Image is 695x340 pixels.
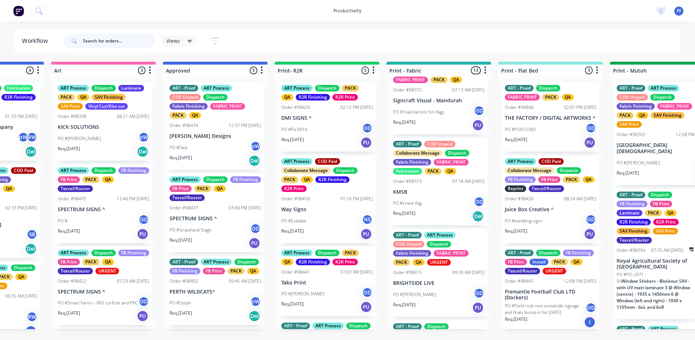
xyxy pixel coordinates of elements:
div: QA [450,77,462,83]
div: Collaborate Message [393,150,442,156]
p: PO #crane flag [393,200,422,206]
div: 03:40 PM [DATE] [229,205,261,211]
div: 02:01 PM [DATE] [564,104,596,111]
div: FB Finishing [230,176,261,183]
div: GD [474,105,485,116]
p: Req. [DATE] [505,316,527,323]
p: Req. [DATE] [58,228,80,234]
div: Dispatch [650,94,675,101]
div: R2R Finishing [1,94,36,101]
p: Royal Agricultural Society of [GEOGRAPHIC_DATA] [617,258,694,270]
img: Factory [13,5,24,16]
div: URGENT [95,268,119,274]
div: PU [584,228,596,240]
div: PACK [430,77,447,83]
div: COD Unpaid [169,94,201,101]
div: PACK [563,176,580,183]
div: 12:40 PM [DATE] [117,196,149,202]
div: ART Process [58,250,89,256]
div: Texcel/Router [505,268,540,274]
div: FB Print [650,201,672,207]
div: Laminate [118,85,144,91]
div: ART Process [58,85,89,91]
input: Search for orders... [83,34,155,48]
div: FABRIC PRINT [505,94,540,101]
div: R2R Print [281,185,307,192]
div: FABRIC PRINT [434,159,469,165]
div: PACK [281,176,298,183]
div: FABRIC PRINTPACKQAOrder #9837207:13 AM [DATE]Signcraft Visual - MandurahPO #Trails/artists 5m fla... [390,56,487,134]
div: SAV Print [653,228,678,234]
div: ART - Proof [505,250,533,256]
div: ART Process [312,323,344,329]
p: PO #wedding signs [505,218,543,224]
div: FB Finishing [118,167,149,174]
div: ART - ProofART ProcessDispatchFB FinishingFB PrintPACKQAOrder #9840209:45 AM [DATE]PERTH WILDCATS... [167,256,264,325]
div: 02:12 PM [DATE] [340,104,373,111]
div: ART - Proof [617,85,645,91]
div: pW [250,141,261,152]
div: R2R Print [653,219,679,225]
div: FABRIC PRINT [393,77,428,83]
p: Req. [DATE] [393,302,416,308]
p: Req. [DATE] [617,170,639,176]
div: Del [25,243,37,255]
div: URGENT [543,268,566,274]
p: PO #Grazeland Stage [169,227,212,233]
div: FB Print [505,259,527,265]
p: SPECTRUM SIGNS ^ [169,216,261,222]
p: Way Signs [281,206,373,213]
div: Dispatch [424,323,449,330]
div: Order #98445 [505,278,533,284]
div: FB Print [538,176,560,183]
div: Order #98441 [281,269,310,275]
div: GD [585,123,596,134]
div: GD [474,196,485,207]
div: COD Unpaid [424,141,455,147]
div: PACK [425,168,442,175]
div: Order #98437 [169,205,198,211]
div: Del [472,210,484,222]
div: ART - Proof [617,326,645,332]
div: FABRIC PRINT [434,250,469,257]
div: Order #98394 [617,247,645,254]
div: ART Process [505,158,536,165]
div: Dispatch [536,250,560,256]
div: ART Process [201,85,232,91]
div: ART Process [281,158,312,165]
div: ART Process [424,232,455,238]
div: Install [530,259,548,265]
div: 12:37 PM [DATE] [229,122,261,129]
p: PO #PO-2971 [617,271,644,278]
div: QA [665,210,676,216]
div: PACK [169,112,187,119]
p: SPECTRUM SIGNS ^ [58,289,149,295]
div: Del [249,310,260,322]
p: Req. [DATE] [505,228,527,234]
div: SAV Finishing [651,112,684,119]
p: PO #[PERSON_NAME] [281,291,324,297]
div: RW [26,132,37,143]
div: FB Finishing [118,250,149,256]
div: GD [362,123,373,134]
p: [PERSON_NAME] Designs [169,133,261,139]
div: PACK [194,185,211,192]
p: PO #Steph [169,300,191,306]
div: ART - Proof [169,259,198,265]
p: PO #Po 8916. [281,126,308,133]
div: Order #98373 [393,178,422,185]
p: PO #Smart Farms - RAS corflute and PVC [58,300,138,306]
div: Dispatch [91,250,116,256]
div: ART Process [648,85,679,91]
div: FB Print [203,268,225,274]
div: Workflow [22,37,52,45]
div: PU [472,119,484,131]
div: Dispatch [11,265,35,271]
div: ART - ProofCOD UnpaidCollaborate MessageDispatchFabric FinishingFABRIC PRINTFabricationPACKQAOrde... [390,138,487,226]
span: FF [677,8,681,14]
div: Order #98420 [281,104,310,111]
div: R2R Print [332,94,358,101]
div: 02:33 PM [DATE] [5,205,37,211]
div: ART ProcessCOD PaidCollaborate MessageDispatchFB FinishingFB PrintPACKQAReprintTexcel/RouterOrder... [502,155,599,243]
p: PO #Trails/artists 5m flags [393,109,445,115]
